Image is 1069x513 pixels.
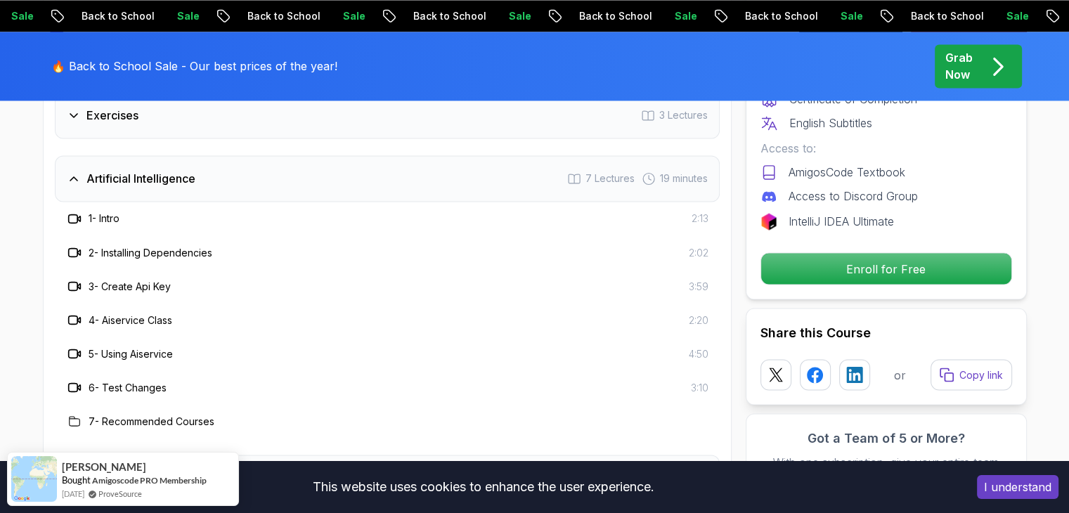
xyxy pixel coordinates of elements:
[153,9,197,23] p: Sale
[760,140,1012,157] p: Access to:
[760,252,1012,285] button: Enroll for Free
[689,346,708,361] span: 4:50
[660,171,708,186] span: 19 minutes
[89,414,214,428] h3: 7 - Recommended Courses
[692,212,708,226] span: 2:13
[51,58,337,74] p: 🔥 Back to School Sale - Our best prices of the year!
[92,475,207,486] a: Amigoscode PRO Membership
[720,9,816,23] p: Back to School
[689,245,708,259] span: 2:02
[689,279,708,293] span: 3:59
[931,359,1012,390] button: Copy link
[789,115,872,131] p: English Subtitles
[650,9,695,23] p: Sale
[789,213,894,230] p: IntelliJ IDEA Ultimate
[223,9,318,23] p: Back to School
[389,9,484,23] p: Back to School
[555,9,650,23] p: Back to School
[789,164,905,181] p: AmigosCode Textbook
[977,475,1058,499] button: Accept cookies
[760,428,1012,448] h3: Got a Team of 5 or More?
[89,346,173,361] h3: 5 - Using Aiservice
[484,9,529,23] p: Sale
[760,323,1012,342] h2: Share this Course
[11,472,956,502] div: This website uses cookies to enhance the user experience.
[886,9,982,23] p: Back to School
[89,380,167,394] h3: 6 - Test Changes
[689,313,708,327] span: 2:20
[86,170,195,187] h3: Artificial Intelligence
[318,9,363,23] p: Sale
[760,453,1012,487] p: With one subscription, give your entire team access to all courses and features.
[86,107,138,124] h3: Exercises
[585,171,635,186] span: 7 Lectures
[57,9,153,23] p: Back to School
[89,313,172,327] h3: 4 - Aiservice Class
[959,368,1003,382] p: Copy link
[816,9,861,23] p: Sale
[789,188,918,204] p: Access to Discord Group
[11,456,57,502] img: provesource social proof notification image
[760,213,777,230] img: jetbrains logo
[62,474,91,486] span: Bought
[55,155,720,202] button: Artificial Intelligence7 Lectures 19 minutes
[659,108,708,122] span: 3 Lectures
[55,92,720,138] button: Exercises3 Lectures
[761,253,1011,284] p: Enroll for Free
[89,212,119,226] h3: 1 - Intro
[55,455,720,501] button: Outro2 Lectures
[62,461,146,473] span: [PERSON_NAME]
[89,245,212,259] h3: 2 - Installing Dependencies
[894,366,906,383] p: or
[945,49,973,83] p: Grab Now
[98,488,142,500] a: ProveSource
[62,488,84,500] span: [DATE]
[89,279,171,293] h3: 3 - Create Api Key
[982,9,1027,23] p: Sale
[691,380,708,394] span: 3:10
